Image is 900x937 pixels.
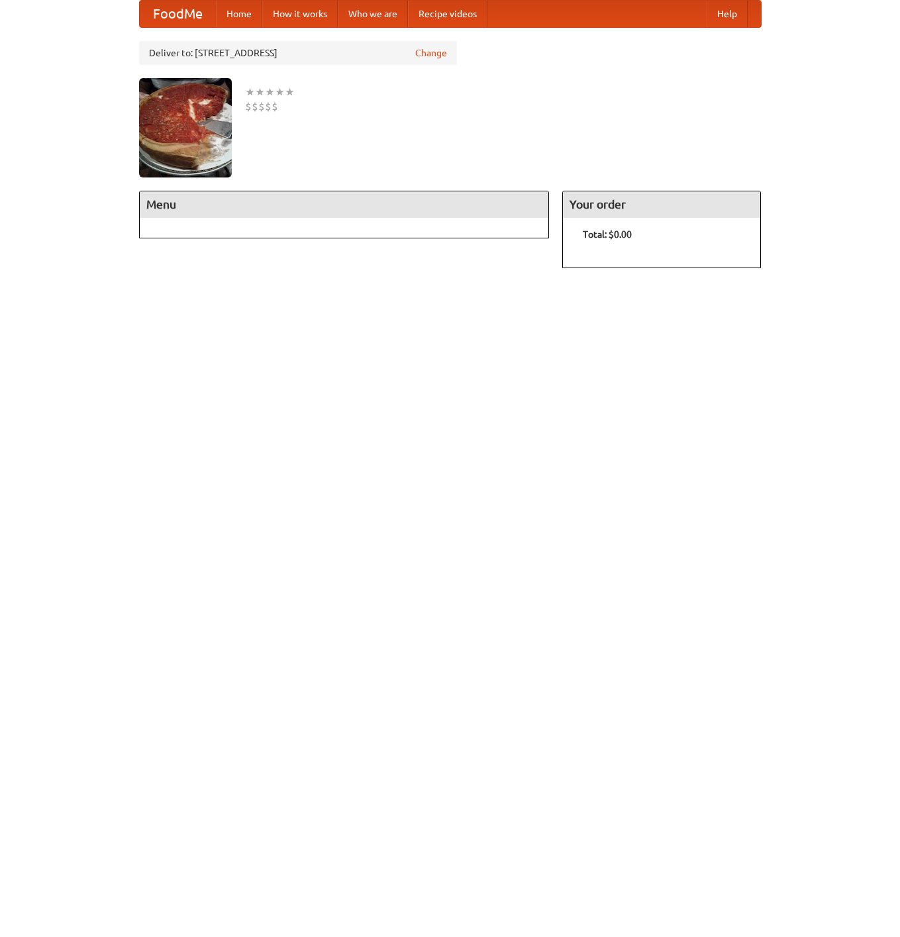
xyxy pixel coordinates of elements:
a: Help [707,1,748,27]
div: Deliver to: [STREET_ADDRESS] [139,41,457,65]
li: ★ [275,85,285,99]
a: How it works [262,1,338,27]
li: $ [245,99,252,114]
li: $ [265,99,272,114]
li: ★ [285,85,295,99]
a: Recipe videos [408,1,487,27]
a: FoodMe [140,1,216,27]
a: Change [415,46,447,60]
li: $ [258,99,265,114]
li: ★ [265,85,275,99]
h4: Menu [140,191,549,218]
li: ★ [255,85,265,99]
li: $ [272,99,278,114]
li: $ [252,99,258,114]
img: angular.jpg [139,78,232,177]
b: Total: $0.00 [583,229,632,240]
h4: Your order [563,191,760,218]
a: Home [216,1,262,27]
li: ★ [245,85,255,99]
a: Who we are [338,1,408,27]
